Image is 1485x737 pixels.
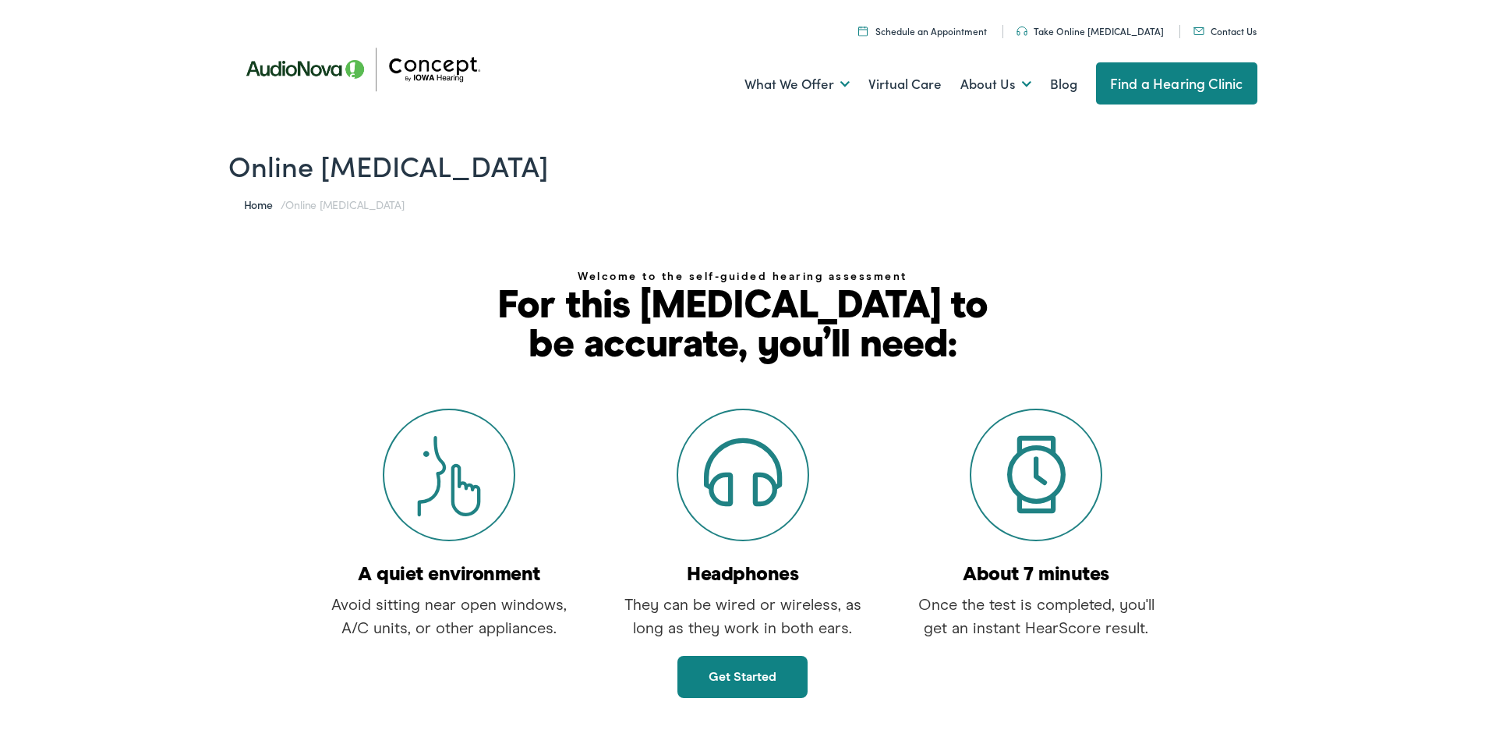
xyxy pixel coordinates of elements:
[744,55,850,113] a: What We Offer
[858,26,868,36] img: A calendar icon to schedule an appointment at Concept by Iowa Hearing.
[320,565,578,584] h6: A quiet environment
[1017,27,1027,36] img: utility icon
[614,593,872,640] p: They can be wired or wireless, as long as they work in both ears.
[228,148,1257,182] h1: Online [MEDICAL_DATA]
[320,593,578,640] p: Avoid sitting near open windows, A/C units, or other appliances.
[907,593,1165,640] p: Once the test is completed, you'll get an instant HearScore result.
[868,55,942,113] a: Virtual Care
[486,268,1000,287] h1: Welcome to the self-guided hearing assessment
[960,55,1031,113] a: About Us
[1017,24,1164,37] a: Take Online [MEDICAL_DATA]
[1193,27,1204,35] img: utility icon
[1050,55,1077,113] a: Blog
[1096,62,1257,105] a: Find a Hearing Clinic
[285,197,404,212] span: Online [MEDICAL_DATA]
[677,656,808,698] a: Get started
[858,24,987,37] a: Schedule an Appointment
[907,565,1165,584] h6: About 7 minutes
[614,565,872,584] h6: Headphones
[244,197,405,212] span: /
[244,197,281,212] a: Home
[486,287,1000,365] p: For this [MEDICAL_DATA] to be accurate, you’ll need:
[1193,24,1257,37] a: Contact Us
